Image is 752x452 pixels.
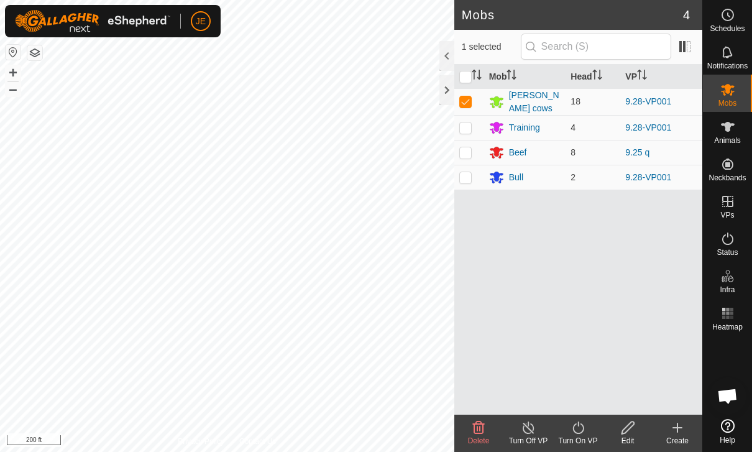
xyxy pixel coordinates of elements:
[27,45,42,60] button: Map Layers
[712,323,743,331] span: Heatmap
[625,147,649,157] a: 9.25 q
[503,435,553,446] div: Turn Off VP
[6,65,21,80] button: +
[6,45,21,60] button: Reset Map
[507,71,516,81] p-sorticon: Activate to sort
[571,122,575,132] span: 4
[620,65,702,89] th: VP
[566,65,620,89] th: Head
[637,71,647,81] p-sorticon: Activate to sort
[720,211,734,219] span: VPs
[472,71,482,81] p-sorticon: Activate to sort
[462,40,521,53] span: 1 selected
[683,6,690,24] span: 4
[709,377,746,415] div: Open chat
[625,122,671,132] a: 9.28-VP001
[571,172,575,182] span: 2
[720,286,735,293] span: Infra
[718,99,736,107] span: Mobs
[178,436,224,447] a: Privacy Policy
[553,435,603,446] div: Turn On VP
[714,137,741,144] span: Animals
[462,7,683,22] h2: Mobs
[720,436,735,444] span: Help
[509,121,540,134] div: Training
[603,435,653,446] div: Edit
[521,34,671,60] input: Search (S)
[15,10,170,32] img: Gallagher Logo
[509,89,561,115] div: [PERSON_NAME] cows
[708,174,746,182] span: Neckbands
[6,81,21,96] button: –
[484,65,566,89] th: Mob
[196,15,206,28] span: JE
[710,25,745,32] span: Schedules
[703,414,752,449] a: Help
[239,436,276,447] a: Contact Us
[717,249,738,256] span: Status
[468,436,490,445] span: Delete
[592,71,602,81] p-sorticon: Activate to sort
[625,172,671,182] a: 9.28-VP001
[509,146,527,159] div: Beef
[707,62,748,70] span: Notifications
[571,96,580,106] span: 18
[509,171,523,184] div: Bull
[625,96,671,106] a: 9.28-VP001
[571,147,575,157] span: 8
[653,435,702,446] div: Create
